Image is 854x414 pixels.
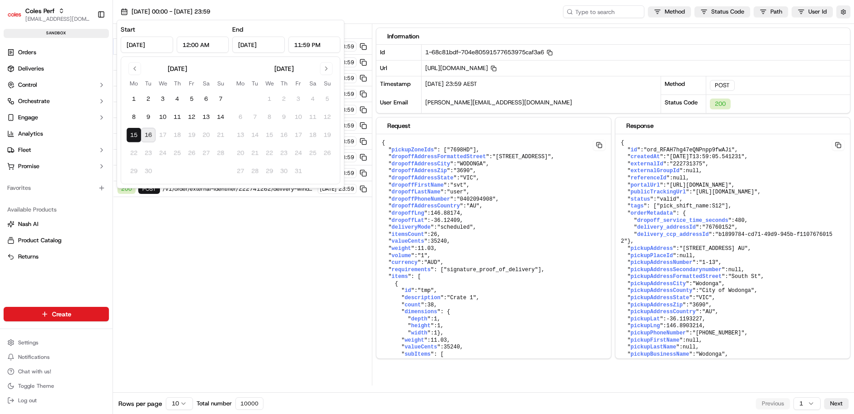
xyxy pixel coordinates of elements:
[696,295,712,301] span: "VIC"
[631,337,680,343] span: pickupFirstName
[631,259,693,266] span: pickupAddressNumber
[696,351,725,358] span: "Wodonga"
[631,281,686,287] span: pickupAddressCity
[4,307,109,321] button: Create
[631,147,637,153] span: id
[338,106,354,113] span: 23:59
[232,37,285,53] input: Date
[392,175,454,181] span: dropoffAddressState
[754,6,788,17] button: Path
[666,323,702,329] span: 146.8903214
[392,267,431,273] span: requirements
[338,154,354,161] span: 23:59
[184,92,199,106] button: 5
[792,6,833,17] button: User Id
[141,92,155,106] button: 2
[4,336,109,349] button: Settings
[631,287,693,294] span: pickupAddressCounty
[447,189,466,195] span: "user"
[118,399,162,408] span: Rows per page
[392,154,486,160] span: dropoffAddressFormattedStreet
[824,398,849,409] button: Next
[4,45,109,60] a: Orders
[404,309,437,315] span: dimensions
[392,161,450,167] span: dropoffAddressCity
[25,15,90,23] span: [EMAIL_ADDRESS][DOMAIN_NAME]
[453,168,473,174] span: "3690"
[376,45,422,60] div: Id
[232,25,243,33] label: End
[631,295,690,301] span: pickupAddressState
[213,110,228,124] button: 14
[18,382,54,390] span: Toggle Theme
[392,203,460,209] span: dropoffAddressCountry
[431,337,447,343] span: 11.03
[648,6,691,17] button: Method
[4,233,109,248] button: Product Catalog
[728,273,761,280] span: "South St"
[735,217,745,224] span: 480
[666,182,732,188] span: "[URL][DOMAIN_NAME]"
[692,189,757,195] span: "[URL][DOMAIN_NAME]"
[18,65,44,73] span: Deliveries
[31,86,148,95] div: Start new chat
[184,110,199,124] button: 12
[376,60,422,76] div: Url
[447,147,473,153] span: "7698HD"
[291,79,305,88] th: Friday
[657,196,679,202] span: "valid"
[18,236,61,245] span: Product Catalog
[4,217,109,231] button: Nash AI
[4,351,109,363] button: Notifications
[696,358,709,364] span: null
[444,344,460,350] span: 35240
[437,224,473,231] span: "scheduled"
[683,344,696,350] span: null
[288,37,341,53] input: Time
[127,128,141,142] button: 15
[387,32,839,41] div: Information
[4,61,109,76] a: Deliveries
[64,152,109,160] a: Powered byPylon
[199,92,213,106] button: 6
[392,189,441,195] span: dropoffLastName
[493,154,551,160] span: "[STREET_ADDRESS]"
[117,5,214,18] button: [DATE] 00:00 - [DATE] 23:59
[338,138,354,145] span: 23:59
[431,231,437,238] span: 26
[305,79,320,88] th: Saturday
[154,89,164,99] button: Start new chat
[631,351,690,358] span: pickupBusinessName
[18,368,51,375] span: Chat with us!
[177,37,229,53] input: Time
[631,182,660,188] span: portalUrl
[460,175,476,181] span: "VIC"
[692,330,744,336] span: "[PHONE_NUMBER]"
[689,302,709,308] span: "3690"
[457,161,486,167] span: "WODONGA"
[274,64,294,73] div: [DATE]
[437,323,440,329] span: 1
[631,309,696,315] span: pickupAddressCountry
[392,273,408,280] span: items
[90,153,109,160] span: Pylon
[770,8,782,16] span: Path
[657,203,725,209] span: "pick_shift_name:S12"
[199,110,213,124] button: 13
[702,309,715,315] span: "AU"
[184,79,199,88] th: Friday
[233,79,248,88] th: Monday
[248,79,262,88] th: Tuesday
[31,95,114,102] div: We're available if you need us!
[127,110,141,124] button: 8
[121,25,135,33] label: Start
[728,267,741,273] span: null
[666,154,745,160] span: "[DATE]T13:59:05.541231"
[4,94,109,108] button: Orchestrate
[4,181,109,195] div: Favorites
[404,351,431,358] span: subItems
[710,80,735,91] div: POST
[4,159,109,174] button: Promise
[18,339,38,346] span: Settings
[127,79,141,88] th: Monday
